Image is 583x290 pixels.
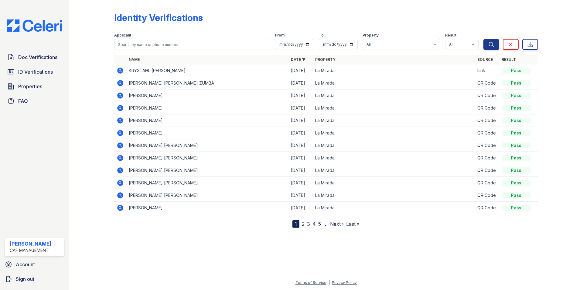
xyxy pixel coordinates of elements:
td: [DATE] [288,164,313,177]
div: Pass [502,142,531,148]
span: Doc Verifications [18,54,57,61]
img: CE_Logo_Blue-a8612792a0a2168367f1c8372b55b34899dd931a85d93a1a3d3e32e68fde9ad4.png [2,19,67,32]
td: [PERSON_NAME] [PERSON_NAME] ZUMBA [126,77,288,89]
a: Sign out [2,273,67,285]
a: Source [477,57,493,62]
a: Result [502,57,516,62]
td: La Mirada [313,177,475,189]
label: From [275,33,285,38]
td: QR Code [475,114,499,127]
td: QR Code [475,89,499,102]
div: 1 [292,220,299,228]
div: Pass [502,80,531,86]
td: [DATE] [288,189,313,202]
a: 2 [302,221,305,227]
label: Applicant [114,33,131,38]
td: KRYSTAHL [PERSON_NAME] [126,65,288,77]
td: La Mirada [313,139,475,152]
td: [DATE] [288,152,313,164]
a: Next › [330,221,344,227]
td: La Mirada [313,89,475,102]
td: [PERSON_NAME] [126,202,288,214]
div: Pass [502,117,531,124]
div: Pass [502,192,531,198]
input: Search by name or phone number [114,39,270,50]
span: … [323,220,328,228]
a: Property [315,57,336,62]
td: [PERSON_NAME] [PERSON_NAME] [126,164,288,177]
span: Properties [18,83,42,90]
label: To [319,33,324,38]
a: Properties [5,80,64,93]
span: Account [16,261,35,268]
a: Last » [346,221,360,227]
td: [PERSON_NAME] [126,127,288,139]
td: QR Code [475,164,499,177]
td: QR Code [475,189,499,202]
td: QR Code [475,77,499,89]
td: La Mirada [313,152,475,164]
td: [PERSON_NAME] [126,114,288,127]
td: [DATE] [288,177,313,189]
td: QR Code [475,102,499,114]
td: La Mirada [313,114,475,127]
div: Pass [502,130,531,136]
td: La Mirada [313,102,475,114]
td: [DATE] [288,65,313,77]
span: Sign out [16,275,34,283]
div: Identity Verifications [114,12,203,23]
td: QR Code [475,202,499,214]
div: Pass [502,105,531,111]
td: La Mirada [313,164,475,177]
a: Privacy Policy [332,280,357,285]
td: [DATE] [288,102,313,114]
td: [PERSON_NAME] [126,89,288,102]
td: [DATE] [288,89,313,102]
a: Account [2,258,67,271]
div: Pass [502,180,531,186]
td: [PERSON_NAME] [126,102,288,114]
td: [PERSON_NAME] [PERSON_NAME] [126,177,288,189]
div: Pass [502,155,531,161]
span: ID Verifications [18,68,53,75]
td: [PERSON_NAME] [PERSON_NAME] [126,152,288,164]
span: FAQ [18,97,28,105]
td: QR Code [475,127,499,139]
a: 3 [307,221,310,227]
td: La Mirada [313,65,475,77]
td: QR Code [475,139,499,152]
a: ID Verifications [5,66,64,78]
a: Date ▼ [291,57,305,62]
td: QR Code [475,177,499,189]
td: [PERSON_NAME] [PERSON_NAME] [126,139,288,152]
td: [DATE] [288,114,313,127]
div: Pass [502,93,531,99]
a: 4 [312,221,316,227]
div: | [329,280,330,285]
label: Result [445,33,456,38]
a: Terms of Service [295,280,326,285]
td: La Mirada [313,77,475,89]
td: Link [475,65,499,77]
div: Pass [502,167,531,173]
div: [PERSON_NAME] [10,240,51,247]
a: 5 [318,221,321,227]
td: La Mirada [313,127,475,139]
td: QR Code [475,152,499,164]
td: [DATE] [288,77,313,89]
div: Pass [502,68,531,74]
div: CAF Management [10,247,51,253]
a: FAQ [5,95,64,107]
td: La Mirada [313,189,475,202]
td: [PERSON_NAME] [PERSON_NAME] [126,189,288,202]
td: La Mirada [313,202,475,214]
td: [DATE] [288,202,313,214]
label: Property [363,33,379,38]
div: Pass [502,205,531,211]
a: Doc Verifications [5,51,64,63]
a: Name [129,57,140,62]
td: [DATE] [288,139,313,152]
td: [DATE] [288,127,313,139]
